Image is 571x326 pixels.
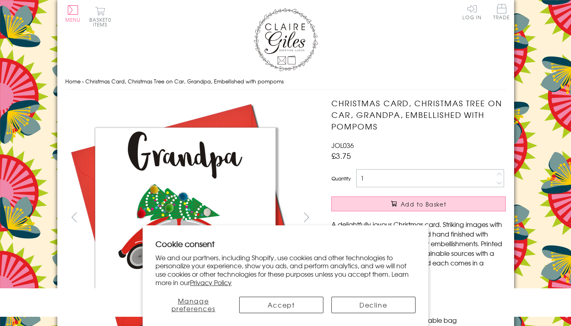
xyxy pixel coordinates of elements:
[493,4,510,21] a: Trade
[89,6,111,27] button: Basket0 items
[65,208,83,226] button: prev
[85,77,284,85] span: Christmas Card, Christmas Tree on Car, Grandpa, Embellished with pompoms
[331,175,351,182] label: Quantity
[331,97,506,132] h1: Christmas Card, Christmas Tree on Car, Grandpa, Embellished with pompoms
[65,73,506,90] nav: breadcrumbs
[493,4,510,20] span: Trade
[331,219,506,277] p: A delightfully joyous Christmas card. Striking images with contemporary bold colours, and hand fi...
[239,297,323,313] button: Accept
[93,16,111,28] span: 0 items
[155,238,416,249] h2: Cookie consent
[155,253,416,287] p: We and our partners, including Shopify, use cookies and other technologies to personalize your ex...
[254,8,318,71] img: Claire Giles Greetings Cards
[155,297,231,313] button: Manage preferences
[65,77,81,85] a: Home
[65,5,81,22] button: Menu
[65,16,81,23] span: Menu
[462,4,482,20] a: Log In
[331,140,354,150] span: JOL036
[297,208,315,226] button: next
[401,200,446,208] span: Add to Basket
[82,77,84,85] span: ›
[172,296,216,313] span: Manage preferences
[331,297,416,313] button: Decline
[331,196,506,211] button: Add to Basket
[331,150,351,161] span: £3.75
[190,277,232,287] a: Privacy Policy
